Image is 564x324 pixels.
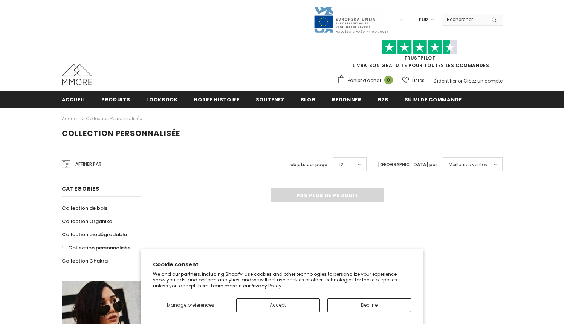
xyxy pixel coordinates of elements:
[412,77,425,84] span: Listes
[433,78,457,84] a: S'identifier
[153,261,411,269] h2: Cookie consent
[153,298,228,312] button: Manage preferences
[62,231,127,238] span: Collection biodégradable
[337,43,503,69] span: LIVRAISON GRATUITE POUR TOUTES LES COMMANDES
[62,128,180,139] span: Collection personnalisée
[75,160,101,168] span: Affiner par
[256,96,284,103] span: soutenez
[378,96,388,103] span: B2B
[251,283,281,289] a: Privacy Policy
[62,64,92,85] img: Cas MMORE
[236,298,320,312] button: Accept
[62,202,107,215] a: Collection de bois
[146,91,177,108] a: Lookbook
[86,115,142,122] a: Collection personnalisée
[339,161,343,168] span: 12
[290,161,327,168] label: objets par page
[402,74,425,87] a: Listes
[68,244,131,251] span: Collection personnalisée
[101,91,130,108] a: Produits
[62,96,86,103] span: Accueil
[348,77,381,84] span: Panier d'achat
[458,78,462,84] span: or
[449,161,487,168] span: Meilleures ventes
[405,96,462,103] span: Suivi de commande
[62,114,79,123] a: Accueil
[382,40,457,55] img: Faites confiance aux étoiles pilotes
[419,16,428,24] span: EUR
[442,14,486,25] input: Search Site
[62,254,108,267] a: Collection Chakra
[62,185,99,193] span: Catégories
[313,6,389,34] img: Javni Razpis
[463,78,503,84] a: Créez un compte
[194,91,239,108] a: Notre histoire
[337,75,397,86] a: Panier d'achat 0
[301,96,316,103] span: Blog
[384,76,393,84] span: 0
[332,91,361,108] a: Redonner
[332,96,361,103] span: Redonner
[146,96,177,103] span: Lookbook
[62,91,86,108] a: Accueil
[404,55,436,61] a: TrustPilot
[62,228,127,241] a: Collection biodégradable
[327,298,411,312] button: Decline
[378,161,437,168] label: [GEOGRAPHIC_DATA] par
[405,91,462,108] a: Suivi de commande
[62,241,131,254] a: Collection personnalisée
[62,205,107,212] span: Collection de bois
[301,91,316,108] a: Blog
[256,91,284,108] a: soutenez
[62,218,112,225] span: Collection Organika
[62,215,112,228] a: Collection Organika
[153,271,411,289] p: We and our partners, including Shopify, use cookies and other technologies to personalize your ex...
[378,91,388,108] a: B2B
[167,302,214,308] span: Manage preferences
[101,96,130,103] span: Produits
[194,96,239,103] span: Notre histoire
[313,16,389,23] a: Javni Razpis
[62,257,108,264] span: Collection Chakra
